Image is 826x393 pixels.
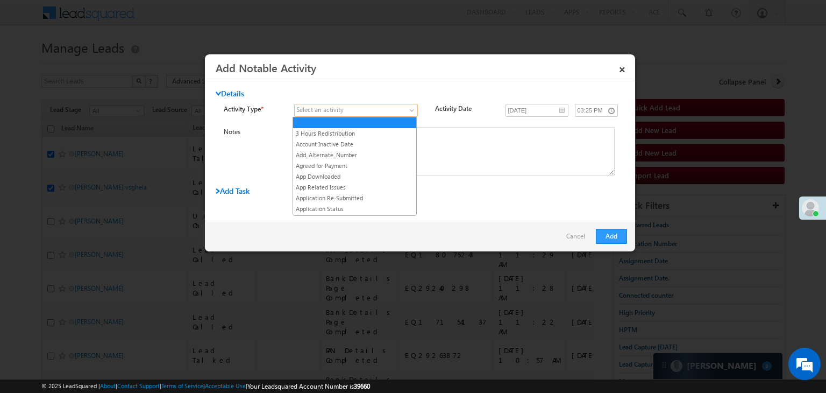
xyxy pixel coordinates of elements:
span: Your Leadsquared Account Number is [247,382,370,390]
a: Terms of Service [161,382,203,389]
label: Activity Date [435,104,495,114]
a: About [100,382,116,389]
div: Minimize live chat window [176,5,202,31]
label: Activity Type [224,104,283,114]
span: 39660 [354,382,370,390]
a: App Downloaded [293,172,416,181]
a: App Related Issues [293,183,416,192]
a: Contact Support [117,382,160,389]
a: Cancel [566,229,590,249]
img: d_60004797649_company_0_60004797649 [18,57,45,71]
div: Chat with us now [56,57,181,71]
em: Start Chat [146,309,195,324]
a: 3 Hours Redistribution [293,129,416,138]
span: Details [216,89,244,99]
a: Acceptable Use [205,382,246,389]
a: Application Status [293,204,416,214]
h3: Add Notable Activity [216,58,613,77]
span: Add Task [216,186,250,196]
button: Add [596,229,627,244]
a: × [613,58,631,77]
div: Select an activity [296,105,344,115]
textarea: Type your message and hit 'Enter' [14,100,196,299]
a: Application Submitted [293,215,416,224]
label: Notes [224,127,283,137]
a: Agreed for Payment [293,161,416,171]
a: Application Re-Submitted [293,193,416,203]
a: Add_Alternate_Number [293,150,416,160]
span: © 2025 LeadSquared | | | | | [41,381,370,391]
a: Account Inactive Date [293,139,416,149]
